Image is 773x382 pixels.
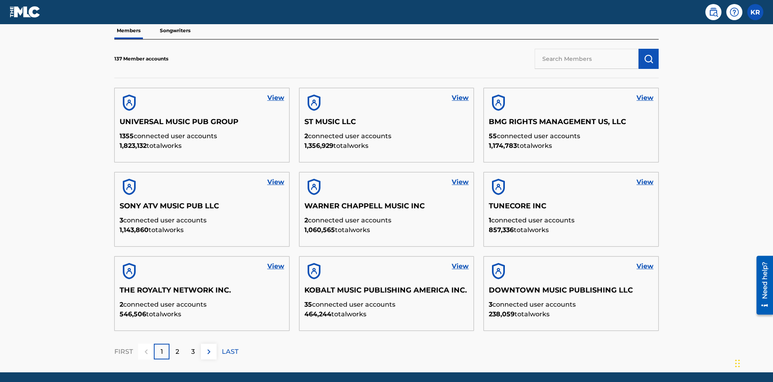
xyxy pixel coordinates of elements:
iframe: Resource Center [750,253,773,319]
a: View [637,93,653,103]
span: 1,174,783 [489,142,517,149]
p: connected user accounts [489,216,653,225]
span: 238,059 [489,310,515,318]
span: 3 [120,216,123,224]
h5: WARNER CHAPPELL MUSIC INC [304,201,469,216]
p: connected user accounts [304,216,469,225]
p: FIRST [114,347,133,357]
img: account [120,93,139,112]
h5: DOWNTOWN MUSIC PUBLISHING LLC [489,286,653,300]
span: 3 [489,301,492,308]
a: View [452,177,469,187]
p: connected user accounts [489,300,653,309]
h5: UNIVERSAL MUSIC PUB GROUP [120,117,284,131]
span: 1,143,860 [120,226,149,234]
span: 857,336 [489,226,514,234]
img: MLC Logo [10,6,41,18]
img: account [304,177,324,197]
p: connected user accounts [304,300,469,309]
h5: BMG RIGHTS MANAGEMENT US, LLC [489,117,653,131]
p: total works [489,309,653,319]
a: Public Search [705,4,721,20]
p: total works [304,309,469,319]
span: 2 [304,216,308,224]
h5: KOBALT MUSIC PUBLISHING AMERICA INC. [304,286,469,300]
span: 35 [304,301,312,308]
span: 1355 [120,132,134,140]
p: total works [489,225,653,235]
p: connected user accounts [120,300,284,309]
a: View [267,262,284,271]
a: View [452,262,469,271]
p: 2 [176,347,179,357]
span: 2 [304,132,308,140]
h5: THE ROYALTY NETWORK INC. [120,286,284,300]
span: 1,060,565 [304,226,335,234]
img: account [304,262,324,281]
img: Search Works [644,54,653,64]
iframe: Chat Widget [733,343,773,382]
img: account [489,262,508,281]
div: User Menu [747,4,763,20]
a: View [637,262,653,271]
span: 55 [489,132,497,140]
p: total works [120,225,284,235]
span: 464,244 [304,310,331,318]
span: 1,823,132 [120,142,147,149]
p: total works [304,141,469,151]
div: Drag [735,351,740,376]
p: 3 [191,347,195,357]
p: total works [120,309,284,319]
h5: ST MUSIC LLC [304,117,469,131]
span: 1,356,929 [304,142,333,149]
img: right [204,347,214,357]
h5: TUNECORE INC [489,201,653,216]
a: View [452,93,469,103]
p: connected user accounts [120,131,284,141]
p: connected user accounts [489,131,653,141]
img: search [709,7,718,17]
a: View [637,177,653,187]
img: account [489,177,508,197]
img: account [120,262,139,281]
span: 1 [489,216,491,224]
input: Search Members [535,49,639,69]
p: LAST [222,347,238,357]
p: total works [304,225,469,235]
img: help [730,7,739,17]
p: 137 Member accounts [114,55,168,62]
a: View [267,177,284,187]
img: account [120,177,139,197]
p: connected user accounts [304,131,469,141]
span: 546,506 [120,310,146,318]
a: View [267,93,284,103]
img: account [489,93,508,112]
p: total works [489,141,653,151]
p: Members [114,22,143,39]
p: total works [120,141,284,151]
div: Help [726,4,742,20]
span: 2 [120,301,123,308]
h5: SONY ATV MUSIC PUB LLC [120,201,284,216]
p: 1 [161,347,163,357]
img: account [304,93,324,112]
p: Songwriters [157,22,193,39]
p: connected user accounts [120,216,284,225]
